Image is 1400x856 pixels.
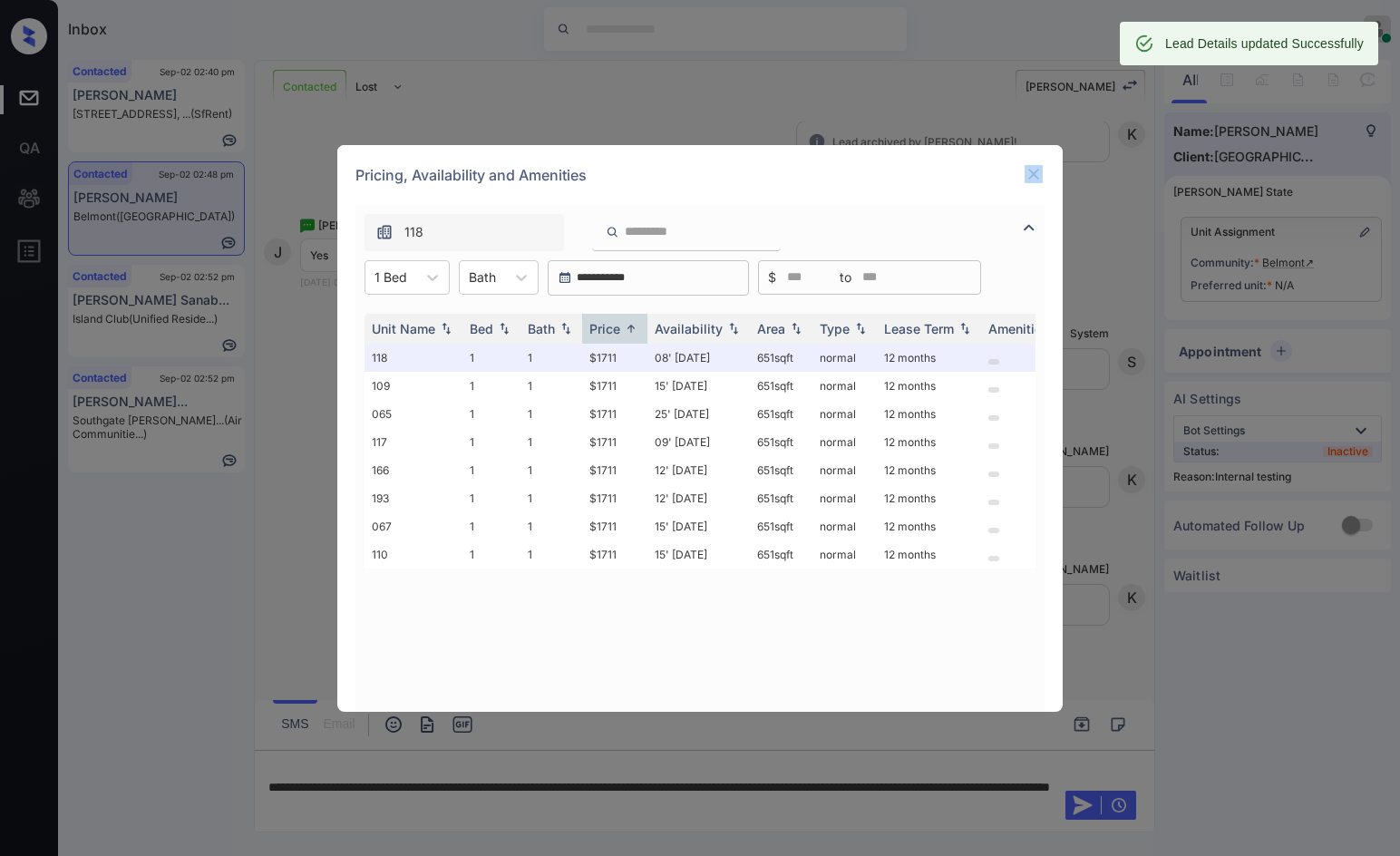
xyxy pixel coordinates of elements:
[750,512,812,540] td: 651 sqft
[589,321,620,336] div: Price
[462,540,520,569] td: 1
[462,484,520,512] td: 1
[437,322,455,335] img: sorting
[462,456,520,484] td: 1
[877,400,981,428] td: 12 months
[877,344,981,372] td: 12 months
[582,456,647,484] td: $1711
[582,512,647,540] td: $1711
[812,484,877,512] td: normal
[787,322,805,335] img: sorting
[582,400,647,428] td: $1711
[365,540,462,569] td: 110
[647,372,750,400] td: 15' [DATE]
[528,321,555,336] div: Bath
[520,484,582,512] td: 1
[375,223,394,241] img: icon-zuma
[582,484,647,512] td: $1711
[404,222,423,242] span: 118
[557,322,575,335] img: sorting
[365,400,462,428] td: 065
[647,484,750,512] td: 12' [DATE]
[520,512,582,540] td: 1
[520,428,582,456] td: 1
[647,400,750,428] td: 25' [DATE]
[877,372,981,400] td: 12 months
[812,512,877,540] td: normal
[1018,217,1040,238] img: icon-zuma
[750,484,812,512] td: 651 sqft
[1025,165,1043,183] img: close
[724,322,743,335] img: sorting
[647,456,750,484] td: 12' [DATE]
[647,344,750,372] td: 08' [DATE]
[462,400,520,428] td: 1
[520,540,582,569] td: 1
[606,224,619,240] img: icon-zuma
[1165,27,1364,60] div: Lead Details updated Successfully
[812,344,877,372] td: normal
[884,321,954,336] div: Lease Term
[365,512,462,540] td: 067
[647,540,750,569] td: 15' [DATE]
[647,512,750,540] td: 15' [DATE]
[750,456,812,484] td: 651 sqft
[365,344,462,372] td: 118
[622,322,640,336] img: sorting
[372,321,435,336] div: Unit Name
[877,484,981,512] td: 12 months
[750,372,812,400] td: 651 sqft
[750,344,812,372] td: 651 sqft
[877,540,981,569] td: 12 months
[462,372,520,400] td: 1
[365,428,462,456] td: 117
[365,456,462,484] td: 166
[520,400,582,428] td: 1
[812,372,877,400] td: normal
[750,428,812,456] td: 651 sqft
[851,322,870,335] img: sorting
[768,267,776,287] span: $
[582,540,647,569] td: $1711
[337,145,1063,205] div: Pricing, Availability and Amenities
[462,344,520,372] td: 1
[647,428,750,456] td: 09' [DATE]
[812,400,877,428] td: normal
[988,321,1049,336] div: Amenities
[462,512,520,540] td: 1
[520,372,582,400] td: 1
[750,400,812,428] td: 651 sqft
[470,321,493,336] div: Bed
[877,512,981,540] td: 12 months
[812,428,877,456] td: normal
[520,344,582,372] td: 1
[365,484,462,512] td: 193
[877,428,981,456] td: 12 months
[582,344,647,372] td: $1711
[757,321,785,336] div: Area
[956,322,974,335] img: sorting
[820,321,850,336] div: Type
[750,540,812,569] td: 651 sqft
[877,456,981,484] td: 12 months
[582,372,647,400] td: $1711
[462,428,520,456] td: 1
[520,456,582,484] td: 1
[840,267,851,287] span: to
[582,428,647,456] td: $1711
[812,456,877,484] td: normal
[655,321,723,336] div: Availability
[495,322,513,335] img: sorting
[365,372,462,400] td: 109
[812,540,877,569] td: normal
